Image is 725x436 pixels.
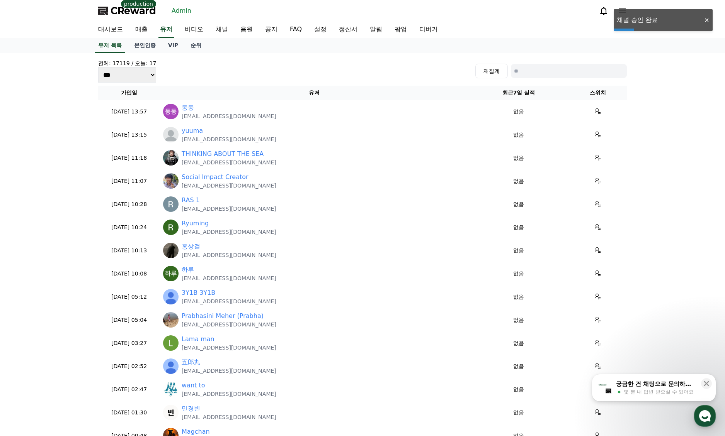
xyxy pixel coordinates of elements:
p: 없음 [471,316,566,324]
p: [EMAIL_ADDRESS][DOMAIN_NAME] [182,135,276,143]
p: [EMAIL_ADDRESS][DOMAIN_NAME] [182,228,276,236]
p: [DATE] 02:52 [101,362,157,370]
p: [EMAIL_ADDRESS][DOMAIN_NAME] [182,159,276,166]
p: 없음 [471,131,566,139]
a: want to [182,381,205,390]
p: [DATE] 10:24 [101,223,157,232]
p: [EMAIL_ADDRESS][DOMAIN_NAME] [182,297,276,305]
p: 없음 [471,108,566,116]
a: FAQ [284,22,308,38]
p: [DATE] 10:08 [101,270,157,278]
a: 음원 [234,22,259,38]
p: 없음 [471,293,566,301]
p: [EMAIL_ADDRESS][DOMAIN_NAME] [182,321,276,328]
p: [EMAIL_ADDRESS][DOMAIN_NAME] [182,274,276,282]
p: [DATE] 01:30 [101,409,157,417]
img: profile_blank.webp [163,127,179,142]
a: 디버거 [413,22,444,38]
button: 재집계 [475,64,508,78]
p: [EMAIL_ADDRESS][DOMAIN_NAME] [182,390,276,398]
p: 없음 [471,270,566,278]
a: 본인인증 [128,38,162,53]
p: [DATE] 03:27 [101,339,157,347]
img: https://lh3.googleusercontent.com/a/ACg8ocLJDdPUtW5oSshorqhOdYIlJ_ke72bAzZK43DOc_R40afLQues=s96-c [163,382,179,397]
a: 순위 [184,38,208,53]
img: https://lh3.googleusercontent.com/a/ACg8ocLi1Kwh8JhwhXAi3rIH2P53uqWigAR6zpYGIW-UA6iiLkl3O1NX=s96-c [163,312,179,328]
p: 없음 [471,385,566,394]
p: 없음 [471,409,566,417]
a: 정산서 [333,22,364,38]
p: [EMAIL_ADDRESS][DOMAIN_NAME] [182,182,276,189]
a: THINKING ABOUT THE SEA [182,149,264,159]
p: [DATE] 02:47 [101,385,157,394]
a: 채널 [209,22,234,38]
p: 없음 [471,247,566,255]
p: 없음 [471,200,566,208]
p: 없음 [471,339,566,347]
img: https://lh3.googleusercontent.com/a/ACg8ocK-5h0G_aYfp3rU9Mk3qDMTYMF9pXbirW11f0EbYs9py5dYs07t=s96-c [163,150,179,166]
p: [EMAIL_ADDRESS][DOMAIN_NAME] [182,112,276,120]
p: 없음 [471,177,566,185]
a: RAS 1 [182,196,200,205]
a: 3Y1B 3Y1B [182,288,215,297]
th: 스위치 [569,86,627,100]
th: 가입일 [98,86,160,100]
img: https://lh3.googleusercontent.com/a/ACg8ocJ-vqnq2O-2KeSVT1pojfFsazab8av8GhTcbutYYvzX2m73Mk4=s96-c [163,405,179,420]
a: Lama man [182,335,214,344]
p: [DATE] 10:28 [101,200,157,208]
a: Ryuming [182,219,209,228]
p: [EMAIL_ADDRESS][DOMAIN_NAME] [182,413,276,421]
p: [DATE] 13:57 [101,108,157,116]
a: 공지 [259,22,284,38]
a: 비디오 [179,22,209,38]
img: https://lh3.googleusercontent.com/a/ACg8ocJzqIKVLPTSB2a1R2wlpHe5xAPt94DBfXCPTrZj75k8swU3bY5-Xw=s96-c [163,173,179,189]
a: 팝업 [388,22,413,38]
img: https://lh3.googleusercontent.com/a/ACg8ocKlVf_rCnnLx4N1Ck_dXDaTt3lnu_CXt3ouNoftZYKjKd6oLA=s96-c [163,104,179,119]
th: 유저 [160,86,468,100]
img: http://k.kakaocdn.net/dn/bzKtay/btsP8N99OQo/uTenLlPMCZrIkiQOwRcMh0/img_640x640.jpg [163,243,179,258]
th: 최근7일 실적 [468,86,569,100]
a: 민경빈 [182,404,200,413]
p: [EMAIL_ADDRESS][DOMAIN_NAME] [182,251,276,259]
a: 알림 [364,22,388,38]
a: 대시보드 [92,22,129,38]
img: https://lh3.googleusercontent.com/a/ACg8ocLYAftLCutoiZ7ND3a3QjOXBjQqVvdFv3JIYZDNboQpnG7Xlw=s96-c [163,358,179,374]
p: [DATE] 05:12 [101,293,157,301]
img: https://lh3.googleusercontent.com/a/ACg8ocL92Y2YSF5OhSencWnlYr2UmPWlZfCWzLR6RU6c7jbuwHTWeg=s96-c [163,266,179,281]
a: Prabhasini Meher (Prabha) [182,311,264,321]
p: [DATE] 10:13 [101,247,157,255]
p: [EMAIL_ADDRESS][DOMAIN_NAME] [182,367,276,375]
p: [EMAIL_ADDRESS][DOMAIN_NAME] [182,344,276,352]
p: [DATE] 11:18 [101,154,157,162]
p: [DATE] 05:04 [101,316,157,324]
a: 五郎丸 [182,358,200,367]
h4: 전체: 17119 / 오늘: 17 [98,59,156,67]
a: 동동 [182,103,194,112]
p: [DATE] 13:15 [101,131,157,139]
img: https://lh3.googleusercontent.com/a/ACg8ocJuUKUNwxTvkQNN7Jaztiv5yIxgfDs1GDekM2T5HXtIpDklwg=s96-c [163,289,179,304]
p: [EMAIL_ADDRESS][DOMAIN_NAME] [182,205,276,213]
p: [DATE] 11:07 [101,177,157,185]
img: https://lh3.googleusercontent.com/a/ACg8ocJc77ZCi9LjcWTQbAsEDbqo3Cj9GpmBQaseJB4egCFzAW3N7A=s96-c [163,196,179,212]
img: https://lh3.googleusercontent.com/a/ACg8ocIr59MAbxBwoAqkdD3wNLN9DHO8NXDAqoreDy5EIT5To7fOdw=s96-c [163,335,179,351]
p: 없음 [471,223,566,232]
p: 없음 [471,362,566,370]
img: https://lh3.googleusercontent.com/a/ACg8ocIgCs4lTsQKIkaZAuwXJT1rPvb8UWpI7JjMEoLnQTUx2m3tBw=s96-c [163,220,179,235]
a: 하루 [182,265,194,274]
a: 유저 목록 [95,38,125,53]
a: VIP [162,38,184,53]
span: CReward [111,5,156,17]
a: CReward [98,5,156,17]
p: 없음 [471,154,566,162]
a: Social Impact Creator [182,172,248,182]
a: 설정 [308,22,333,38]
a: Admin [168,5,194,17]
a: 매출 [129,22,154,38]
a: yuuma [182,126,203,135]
a: 홍상걸 [182,242,200,251]
a: 유저 [158,22,174,38]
